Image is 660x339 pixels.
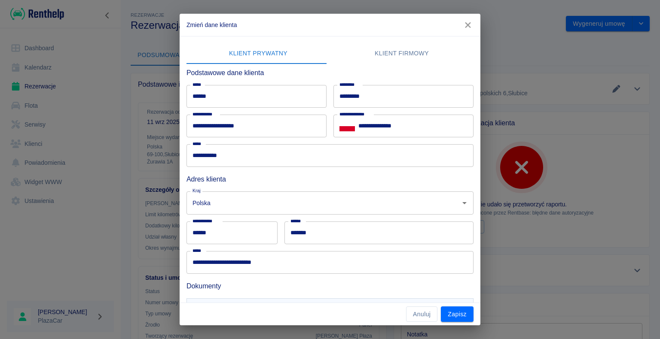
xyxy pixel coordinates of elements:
button: Zapisz [441,306,474,322]
h6: Adres klienta [186,174,474,185]
h6: Dokumenty [186,281,474,291]
button: Select country [339,120,355,133]
button: Otwórz [458,197,471,209]
div: lab API tabs example [186,43,474,64]
label: Kraj [192,188,201,194]
h6: Podstawowe dane klienta [186,67,474,78]
button: Klient firmowy [330,43,474,64]
h2: Zmień dane klienta [180,14,480,36]
button: Anuluj [406,306,437,322]
button: Klient prywatny [186,43,330,64]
